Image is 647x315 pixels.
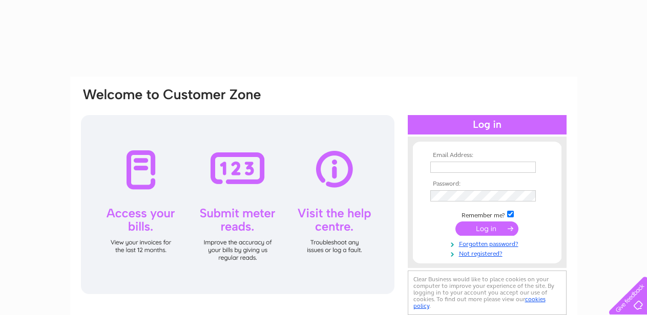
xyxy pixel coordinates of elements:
[428,209,547,219] td: Remember me?
[428,152,547,159] th: Email Address:
[455,221,518,236] input: Submit
[428,181,547,188] th: Password:
[408,271,567,315] div: Clear Business would like to place cookies on your computer to improve your experience of the sit...
[430,238,547,248] a: Forgotten password?
[413,296,546,309] a: cookies policy
[430,248,547,258] a: Not registered?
